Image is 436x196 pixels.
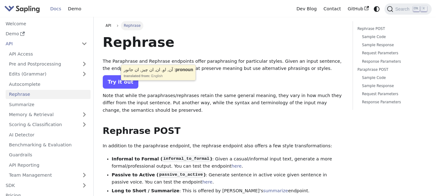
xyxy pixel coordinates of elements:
[263,188,288,193] a: summarize
[112,155,344,170] li: : Given a casual/informal input text, generate a more formal/professional output. You can test th...
[6,100,91,109] a: Summarize
[362,50,423,56] a: Request Parameters
[103,92,344,114] p: Note that while the paraphrases/rephrases retain the same general meaning, they vary in how much ...
[202,179,212,184] a: here
[106,23,111,28] span: API
[112,187,344,195] li: : This is offered by [PERSON_NAME]'s endpoint.
[6,140,91,149] a: Benchmarking & Evaluation
[6,90,91,99] a: Rephrase
[6,70,91,79] a: Edits (Grammar)
[121,21,143,30] span: Rephrase
[103,21,114,30] a: API
[159,172,204,178] code: passive_to_active
[6,110,91,119] a: Memory & Retrieval
[6,150,91,159] a: Guardrails
[103,125,344,137] h2: Rephrase POST
[358,67,425,73] a: Paraphrase POST
[78,39,91,48] button: Collapse sidebar category 'API'
[6,171,91,180] a: Team Management
[6,160,91,169] a: API Reporting
[320,4,344,14] a: Contact
[421,6,427,12] kbd: K
[393,7,413,12] span: Search
[362,91,423,97] a: Request Parameters
[6,60,91,69] a: Pre and Postprocessing
[293,4,320,14] a: Dev Blog
[362,99,423,105] a: Response Parameters
[112,188,180,193] strong: Long to Short / Summarize
[6,49,91,58] a: API Access
[362,75,423,81] a: Sample Code
[112,171,344,186] li: : Generate sentence in active voice given sentence in passive voice. You can test the endpoint .
[2,181,78,190] a: SDK
[47,4,65,14] a: Docs
[112,156,212,161] strong: Informal to Formal ( )
[103,34,344,51] h1: Rephrase
[65,4,85,14] a: Demo
[2,39,78,48] a: API
[384,3,431,15] button: Search (Ctrl+K)
[6,80,91,89] a: Autocomplete
[372,4,381,13] button: Switch between dark and light mode (currently system mode)
[78,181,91,190] button: Expand sidebar category 'SDK'
[103,75,138,89] a: Try it out
[162,156,210,162] code: informal_to_formal
[362,83,423,89] a: Sample Response
[112,172,206,177] strong: Passive to Active ( )
[362,34,423,40] a: Sample Code
[362,59,423,65] a: Response Parameters
[344,4,372,14] a: GitHub
[103,21,344,30] nav: Breadcrumbs
[2,29,91,38] a: Demo
[6,130,91,139] a: AI Detector
[103,58,344,73] p: The Paraphrase and Rephrase endpoints offer paraphrasing for particular styles. Given an input se...
[231,164,241,169] a: here
[358,26,425,32] a: Rephrase POST
[6,120,91,129] a: Scoring & Classification
[362,42,423,48] a: Sample Response
[4,4,42,13] a: Sapling.ai
[4,4,40,13] img: Sapling.ai
[103,142,344,150] p: In addition to the paraphrase endpoint, the rephrase endpoint also offers a few style transformat...
[2,19,91,28] a: Welcome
